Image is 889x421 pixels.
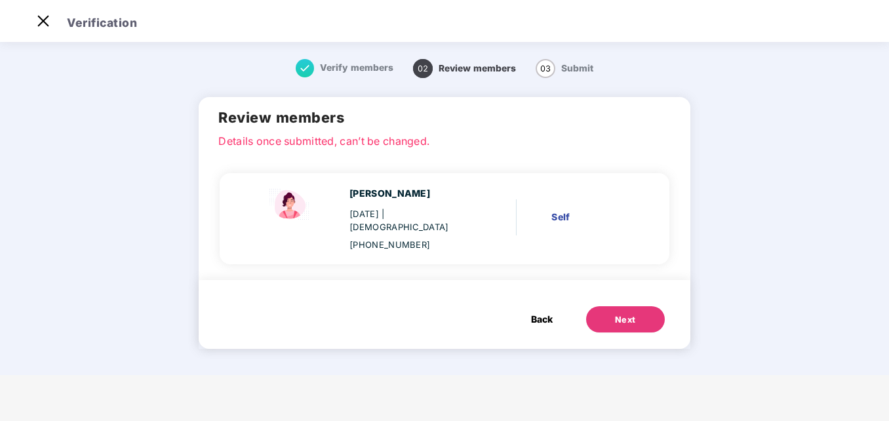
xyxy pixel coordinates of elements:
div: [PHONE_NUMBER] [349,238,470,252]
button: Back [518,306,566,332]
img: svg+xml;base64,PHN2ZyBpZD0iU3BvdXNlX2ljb24iIHhtbG5zPSJodHRwOi8vd3d3LnczLm9yZy8yMDAwL3N2ZyIgd2lkdG... [264,186,317,223]
span: Back [531,312,553,327]
p: Details once submitted, can’t be changed. [218,133,670,145]
h2: Review members [218,107,670,129]
span: 02 [413,59,433,78]
span: 03 [536,59,555,78]
span: Verify members [320,62,393,73]
button: Next [586,306,665,332]
span: Review members [439,63,516,73]
img: svg+xml;base64,PHN2ZyB4bWxucz0iaHR0cDovL3d3dy53My5vcmcvMjAwMC9zdmciIHdpZHRoPSIxNiIgaGVpZ2h0PSIxNi... [296,59,314,77]
div: [PERSON_NAME] [349,186,470,201]
span: Submit [561,63,593,73]
div: [DATE] [349,207,470,234]
div: Next [615,313,636,327]
div: Self [551,210,631,224]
